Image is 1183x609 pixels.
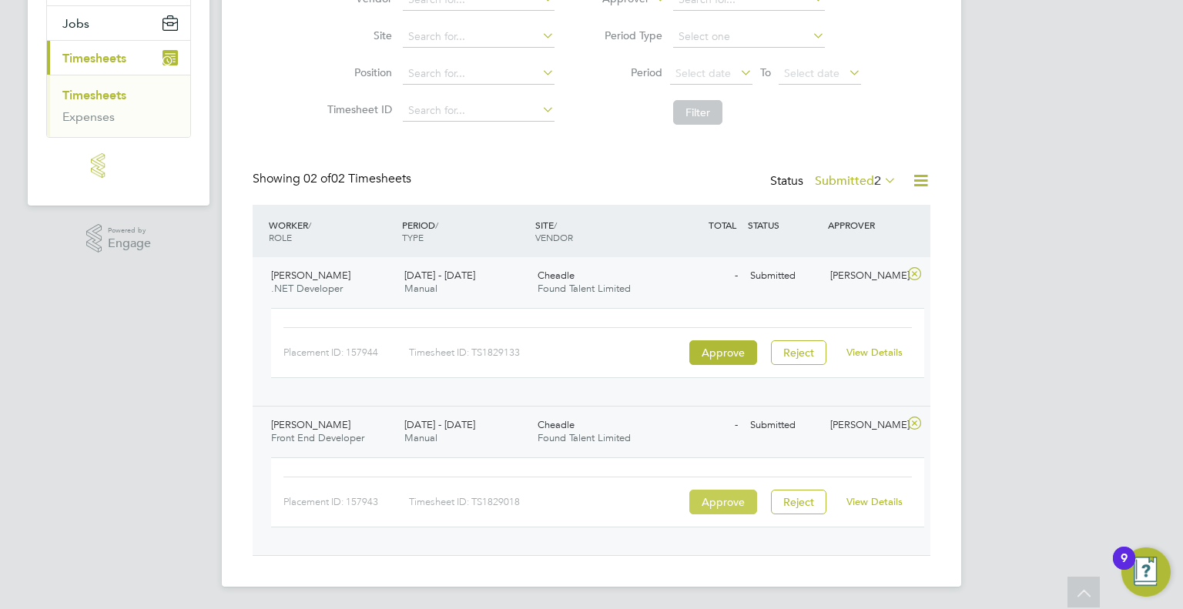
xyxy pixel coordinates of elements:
[1121,558,1128,578] div: 9
[824,413,904,438] div: [PERSON_NAME]
[323,65,392,79] label: Position
[709,219,736,231] span: TOTAL
[404,418,475,431] span: [DATE] - [DATE]
[91,153,146,178] img: engage-logo-retina.png
[62,109,115,124] a: Expenses
[402,231,424,243] span: TYPE
[846,495,903,508] a: View Details
[771,340,826,365] button: Reject
[824,263,904,289] div: [PERSON_NAME]
[271,418,350,431] span: [PERSON_NAME]
[824,211,904,239] div: APPROVER
[784,66,839,80] span: Select date
[815,173,896,189] label: Submitted
[271,282,343,295] span: .NET Developer
[673,100,722,125] button: Filter
[664,413,744,438] div: -
[404,431,437,444] span: Manual
[308,219,311,231] span: /
[283,490,409,514] div: Placement ID: 157943
[535,231,573,243] span: VENDOR
[62,16,89,31] span: Jobs
[403,26,555,48] input: Search for...
[323,102,392,116] label: Timesheet ID
[675,66,731,80] span: Select date
[409,490,685,514] div: Timesheet ID: TS1829018
[538,269,575,282] span: Cheadle
[46,153,191,178] a: Go to home page
[538,282,631,295] span: Found Talent Limited
[269,231,292,243] span: ROLE
[404,269,475,282] span: [DATE] - [DATE]
[538,431,631,444] span: Found Talent Limited
[303,171,411,186] span: 02 Timesheets
[403,63,555,85] input: Search for...
[435,219,438,231] span: /
[404,282,437,295] span: Manual
[673,26,825,48] input: Select one
[62,51,126,65] span: Timesheets
[253,171,414,187] div: Showing
[1121,547,1171,597] button: Open Resource Center, 9 new notifications
[593,28,662,42] label: Period Type
[323,28,392,42] label: Site
[265,211,398,251] div: WORKER
[86,224,152,253] a: Powered byEngage
[593,65,662,79] label: Period
[664,263,744,289] div: -
[744,211,824,239] div: STATUS
[771,490,826,514] button: Reject
[409,340,685,365] div: Timesheet ID: TS1829133
[62,88,126,102] a: Timesheets
[108,237,151,250] span: Engage
[303,171,331,186] span: 02 of
[531,211,665,251] div: SITE
[846,346,903,359] a: View Details
[689,340,757,365] button: Approve
[744,413,824,438] div: Submitted
[271,269,350,282] span: [PERSON_NAME]
[47,75,190,137] div: Timesheets
[554,219,557,231] span: /
[47,6,190,40] button: Jobs
[874,173,881,189] span: 2
[271,431,364,444] span: Front End Developer
[108,224,151,237] span: Powered by
[403,100,555,122] input: Search for...
[283,340,409,365] div: Placement ID: 157944
[689,490,757,514] button: Approve
[756,62,776,82] span: To
[538,418,575,431] span: Cheadle
[47,41,190,75] button: Timesheets
[744,263,824,289] div: Submitted
[398,211,531,251] div: PERIOD
[770,171,900,192] div: Status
